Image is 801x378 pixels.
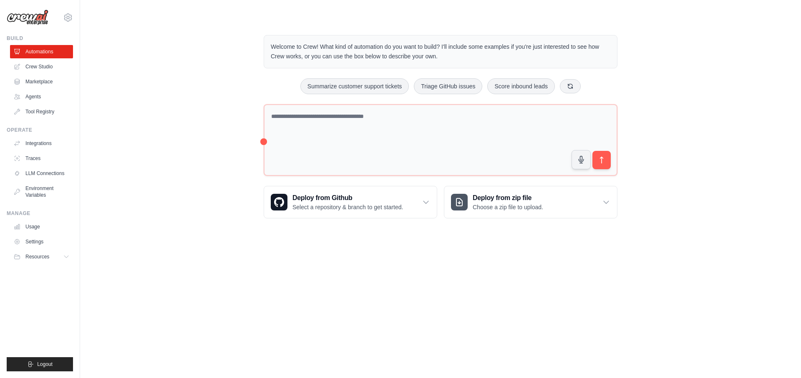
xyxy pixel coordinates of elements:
div: Manage [7,210,73,217]
a: LLM Connections [10,167,73,180]
div: Operate [7,127,73,133]
a: Integrations [10,137,73,150]
p: Select a repository & branch to get started. [292,203,403,211]
span: Resources [25,253,49,260]
h3: Deploy from Github [292,193,403,203]
a: Agents [10,90,73,103]
a: Marketplace [10,75,73,88]
img: Logo [7,10,48,25]
h3: Deploy from zip file [473,193,543,203]
button: Logout [7,357,73,371]
a: Crew Studio [10,60,73,73]
a: Automations [10,45,73,58]
span: Logout [37,361,53,368]
div: Build [7,35,73,42]
a: Traces [10,152,73,165]
a: Settings [10,235,73,248]
button: Summarize customer support tickets [300,78,409,94]
button: Score inbound leads [487,78,555,94]
p: Choose a zip file to upload. [473,203,543,211]
a: Environment Variables [10,182,73,202]
a: Usage [10,220,73,233]
button: Triage GitHub issues [414,78,482,94]
button: Resources [10,250,73,263]
a: Tool Registry [10,105,73,118]
p: Welcome to Crew! What kind of automation do you want to build? I'll include some examples if you'... [271,42,610,61]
